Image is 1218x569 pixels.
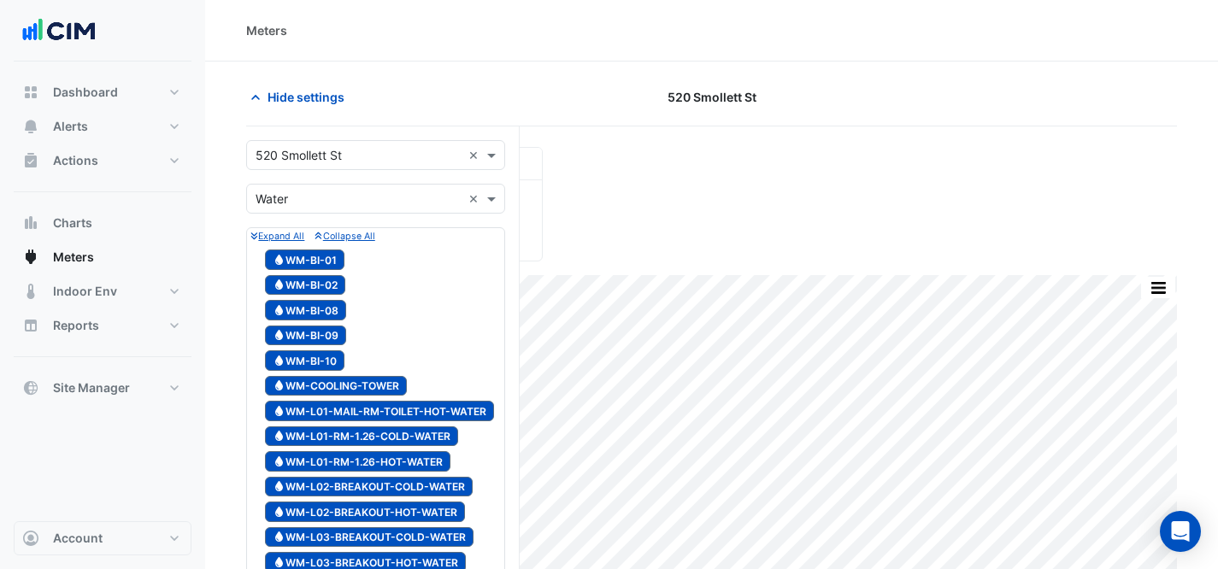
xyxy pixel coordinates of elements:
[14,274,191,308] button: Indoor Env
[468,146,483,164] span: Clear
[14,371,191,405] button: Site Manager
[1160,511,1201,552] div: Open Intercom Messenger
[273,303,285,316] fa-icon: Water
[250,228,304,243] button: Expand All
[246,21,287,39] div: Meters
[246,82,356,112] button: Hide settings
[273,430,285,443] fa-icon: Water
[1141,277,1175,298] button: More Options
[14,308,191,343] button: Reports
[14,240,191,274] button: Meters
[14,206,191,240] button: Charts
[53,317,99,334] span: Reports
[22,118,39,135] app-icon: Alerts
[265,376,407,396] span: WM-COOLING-TOWER
[53,283,117,300] span: Indoor Env
[22,283,39,300] app-icon: Indoor Env
[265,477,473,497] span: WM-L02-BREAKOUT-COLD-WATER
[53,152,98,169] span: Actions
[273,480,285,493] fa-icon: Water
[315,228,374,243] button: Collapse All
[14,75,191,109] button: Dashboard
[265,401,494,421] span: WM-L01-MAIL-RM-TOILET-HOT-WATER
[668,88,756,106] span: 520 Smollett St
[22,84,39,101] app-icon: Dashboard
[315,231,374,242] small: Collapse All
[273,329,285,342] fa-icon: Water
[265,249,344,270] span: WM-BI-01
[14,521,191,555] button: Account
[14,144,191,178] button: Actions
[268,88,344,106] span: Hide settings
[14,109,191,144] button: Alerts
[273,379,285,392] fa-icon: Water
[273,404,285,417] fa-icon: Water
[53,249,94,266] span: Meters
[22,379,39,396] app-icon: Site Manager
[53,379,130,396] span: Site Manager
[53,118,88,135] span: Alerts
[265,350,344,371] span: WM-BI-10
[53,214,92,232] span: Charts
[273,279,285,291] fa-icon: Water
[265,502,465,522] span: WM-L02-BREAKOUT-HOT-WATER
[22,249,39,266] app-icon: Meters
[273,455,285,467] fa-icon: Water
[273,555,285,568] fa-icon: Water
[53,530,103,547] span: Account
[21,14,97,48] img: Company Logo
[265,527,474,548] span: WM-L03-BREAKOUT-COLD-WATER
[273,354,285,367] fa-icon: Water
[250,231,304,242] small: Expand All
[265,426,458,447] span: WM-L01-RM-1.26-COLD-WATER
[22,152,39,169] app-icon: Actions
[273,505,285,518] fa-icon: Water
[273,531,285,543] fa-icon: Water
[22,317,39,334] app-icon: Reports
[273,253,285,266] fa-icon: Water
[265,300,346,320] span: WM-BI-08
[265,275,345,296] span: WM-BI-02
[265,326,346,346] span: WM-BI-09
[53,84,118,101] span: Dashboard
[22,214,39,232] app-icon: Charts
[265,451,450,472] span: WM-L01-RM-1.26-HOT-WATER
[468,190,483,208] span: Clear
